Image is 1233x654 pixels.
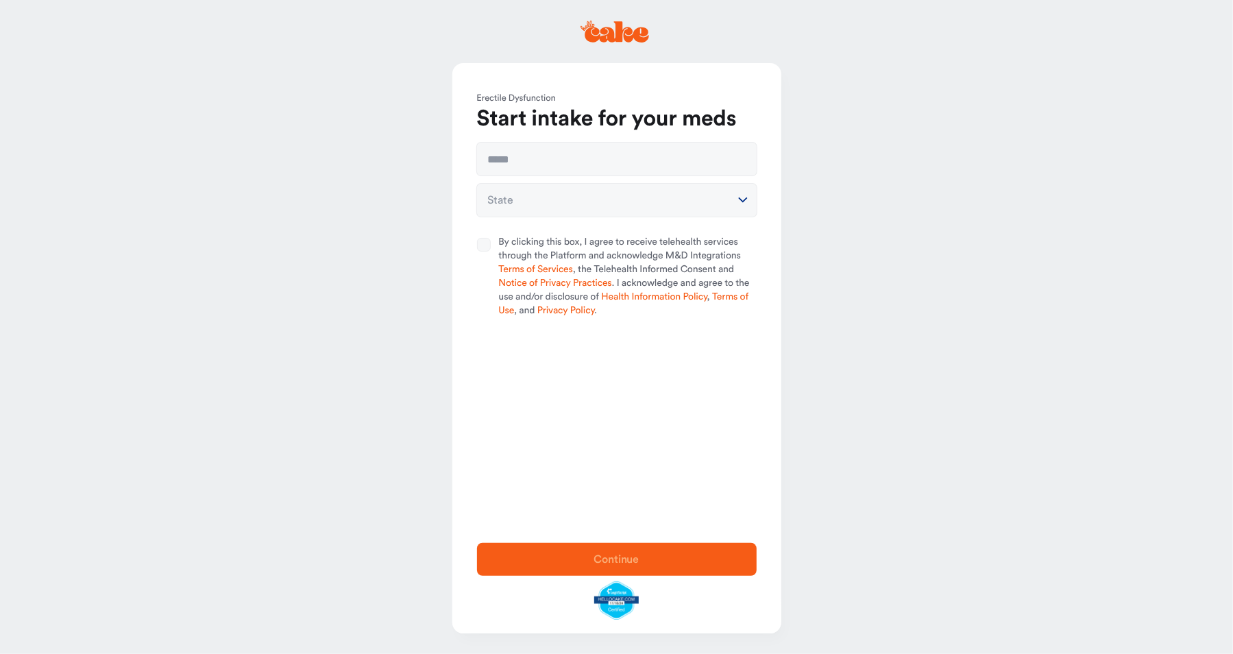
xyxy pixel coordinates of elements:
a: Health Information Policy [601,292,707,302]
span: By clicking this box, I agree to receive telehealth services through the Platform and acknowledge... [499,236,757,318]
h1: Start intake for your meds [477,106,757,133]
a: Terms of Use [499,292,749,315]
button: Continue [477,543,757,576]
img: legit-script-certified.png [594,581,639,620]
span: Continue [594,554,639,565]
a: Privacy Policy [537,306,594,315]
a: Notice of Privacy Practices [499,278,612,288]
a: Terms of Services [499,265,573,274]
div: Erectile Dysfunction [477,92,757,106]
button: By clicking this box, I agree to receive telehealth services through the Platform and acknowledge... [477,238,491,252]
